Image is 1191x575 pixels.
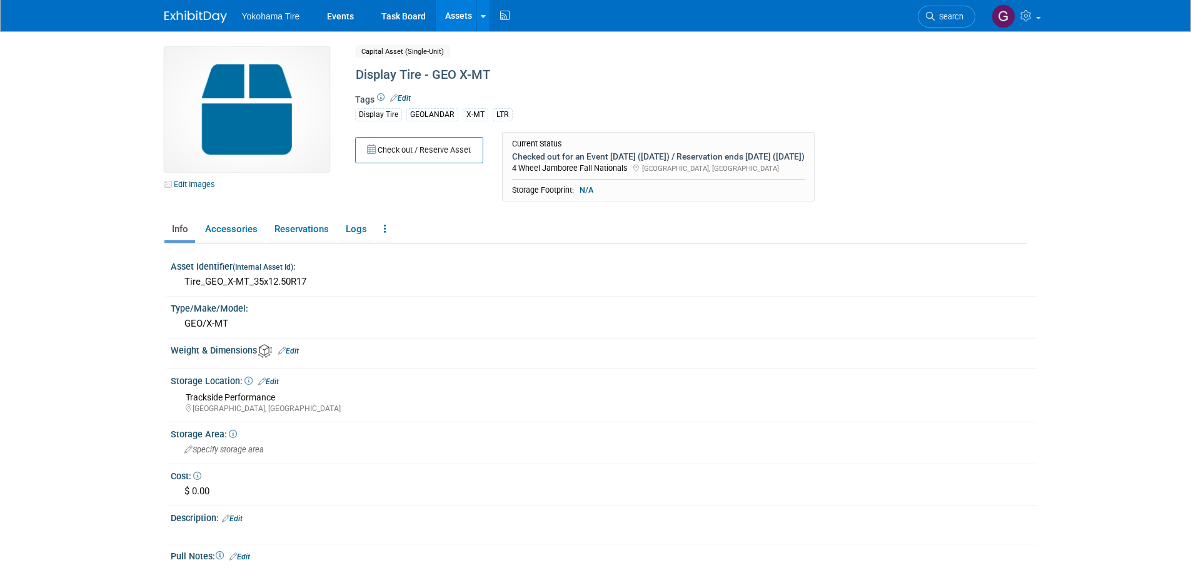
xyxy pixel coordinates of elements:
[918,6,975,28] a: Search
[186,404,1027,414] div: [GEOGRAPHIC_DATA], [GEOGRAPHIC_DATA]
[992,4,1015,28] img: gina Witter
[338,218,374,240] a: Logs
[493,108,513,121] div: LTR
[512,139,805,149] div: Current Status
[512,185,805,196] div: Storage Footprint:
[222,514,243,523] a: Edit
[463,108,488,121] div: X-MT
[164,218,195,240] a: Info
[512,163,628,173] span: 4 Wheel Jamboree Fall Nationals
[171,429,237,439] span: Storage Area:
[164,176,220,192] a: Edit Images
[171,547,1037,563] div: Pull Notes:
[355,137,483,163] button: Check out / Reserve Asset
[267,218,336,240] a: Reservations
[171,509,1037,525] div: Description:
[180,272,1027,292] div: Tire_GEO_X-MT_35x12.50R17
[198,218,264,240] a: Accessories
[258,377,279,386] a: Edit
[180,314,1027,333] div: GEO/X-MT
[258,344,272,358] img: Asset Weight and Dimensions
[164,47,329,172] img: Capital-Asset-Icon-2.png
[164,11,227,23] img: ExhibitDay
[355,93,924,130] div: Tags
[355,45,450,58] span: Capital Asset (Single-Unit)
[278,347,299,355] a: Edit
[184,445,264,454] span: Specify storage area
[642,164,779,173] span: [GEOGRAPHIC_DATA], [GEOGRAPHIC_DATA]
[351,64,924,86] div: Display Tire - GEO X-MT
[355,108,402,121] div: Display Tire
[171,341,1037,358] div: Weight & Dimensions
[229,552,250,561] a: Edit
[242,11,300,21] span: Yokohama Tire
[406,108,458,121] div: GEOLANDAR
[171,372,1037,388] div: Storage Location:
[171,467,1037,482] div: Cost:
[171,257,1037,273] div: Asset Identifier :
[180,482,1027,501] div: $ 0.00
[186,392,275,402] span: Trackside Performance
[935,12,963,21] span: Search
[576,185,597,196] span: N/A
[390,94,411,103] a: Edit
[171,299,1037,315] div: Type/Make/Model:
[512,151,805,162] div: Checked out for an Event [DATE] ([DATE]) / Reservation ends [DATE] ([DATE])
[233,263,293,272] small: (Internal Asset Id)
